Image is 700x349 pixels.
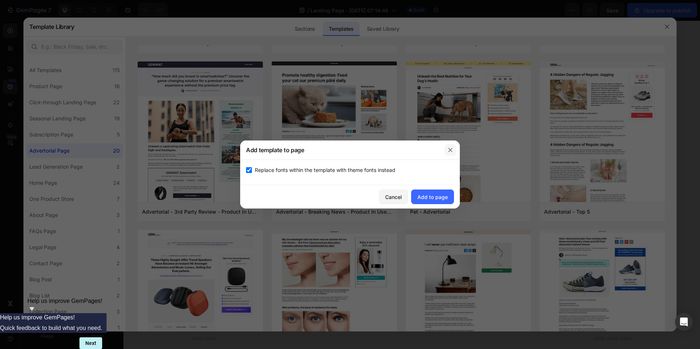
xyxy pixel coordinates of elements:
span: Replace fonts within the template with theme fonts instead [255,166,395,174]
h3: Add template to page [246,146,304,154]
button: Add sections [235,181,286,195]
div: Open Intercom Messenger [675,313,693,331]
button: Cancel [379,189,408,204]
button: Show survey - Help us improve GemPages! [27,298,103,313]
span: Help us improve GemPages! [27,298,103,304]
div: Add to page [417,193,448,201]
div: Start with Sections from sidebar [244,166,333,175]
button: Add to page [411,189,454,204]
button: Add elements [290,181,342,195]
div: Start with Generating from URL or image [239,222,338,228]
div: Cancel [385,193,402,201]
